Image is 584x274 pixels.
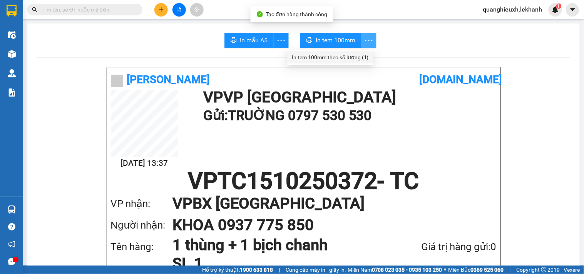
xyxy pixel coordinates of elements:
span: check-circle [257,11,263,17]
img: warehouse-icon [8,205,16,214]
button: printerIn tem 100mm [300,33,361,48]
span: quanghieuxh.lekhanh [477,5,549,14]
img: warehouse-icon [8,69,16,77]
h1: 1 thùng + 1 bịch chanh [172,236,381,254]
b: [PERSON_NAME] [127,73,210,86]
h1: VPTC1510250372 - TC [111,170,497,193]
img: warehouse-icon [8,31,16,39]
button: aim [190,3,204,17]
span: more [274,36,288,45]
span: Miền Nam [348,266,442,274]
div: Tên hàng: [111,239,172,255]
div: Giá trị hàng gửi: 0 [381,239,497,255]
strong: 1900 633 818 [240,267,273,273]
span: Hỗ trợ kỹ thuật: [202,266,273,274]
span: In mẫu A5 [240,35,268,45]
img: warehouse-icon [8,50,16,58]
h1: Gửi: TRUỜNG 0797 530 530 [203,105,493,126]
span: printer [306,37,313,44]
span: aim [194,7,199,12]
div: VP nhận: [111,196,172,212]
span: notification [8,241,15,248]
span: Cung cấp máy in - giấy in: [286,266,346,274]
span: | [510,266,511,274]
h1: VP BX [GEOGRAPHIC_DATA] [172,193,481,214]
span: printer [231,37,237,44]
span: Tạo đơn hàng thành công [266,11,328,17]
div: Người nhận: [111,217,172,233]
span: 1 [557,3,560,9]
span: | [279,266,280,274]
b: [DOMAIN_NAME] [419,73,502,86]
span: more [361,36,376,45]
sup: 1 [556,3,562,9]
h2: [DATE] 13:37 [111,157,178,170]
span: ⚪️ [444,268,447,271]
span: file-add [176,7,182,12]
button: plus [154,3,168,17]
h1: SL 1 [172,254,381,273]
h1: KHOA 0937 775 850 [172,214,481,236]
button: more [273,33,289,48]
span: caret-down [569,6,576,13]
span: search [32,7,37,12]
input: Tìm tên, số ĐT hoặc mã đơn [42,5,133,14]
button: caret-down [566,3,579,17]
button: printerIn mẫu A5 [224,33,274,48]
span: Miền Bắc [448,266,504,274]
strong: 0708 023 035 - 0935 103 250 [372,267,442,273]
span: plus [159,7,164,12]
span: In tem 100mm [316,35,355,45]
img: solution-icon [8,89,16,97]
img: icon-new-feature [552,6,559,13]
span: question-circle [8,223,15,231]
div: In tem 100mm theo số lượng (1) [292,53,369,62]
span: copyright [541,267,547,272]
h1: VP VP [GEOGRAPHIC_DATA] [203,90,493,105]
img: logo-vxr [7,5,17,17]
strong: 0369 525 060 [471,267,504,273]
button: more [361,33,377,48]
button: file-add [172,3,186,17]
span: message [8,258,15,265]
